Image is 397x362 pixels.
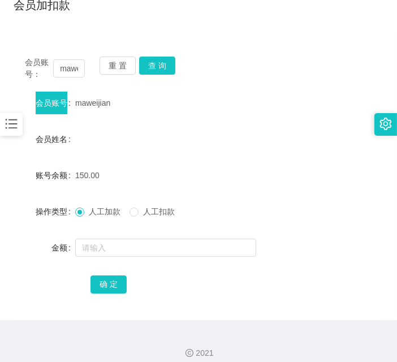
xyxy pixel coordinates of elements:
span: 会员账号： [25,57,53,80]
label: 操作类型 [36,207,75,216]
label: 会员账号 [36,98,75,107]
span: maweijian [75,98,110,107]
button: 查 询 [139,57,175,75]
div: 2021 [9,347,388,359]
input: 请输入 [75,239,256,257]
label: 会员姓名 [36,135,75,144]
span: 150.00 [75,171,100,180]
span: 人工加款 [84,207,125,216]
label: 金额 [51,243,75,252]
i: 图标: copyright [185,349,193,357]
label: 账号余额 [36,171,75,180]
i: 图标: setting [379,118,392,130]
button: 确 定 [90,275,127,294]
input: 会员账号 [53,59,85,77]
button: 重 置 [100,57,136,75]
span: 人工扣款 [139,207,179,216]
i: 图标: bars [4,117,19,131]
